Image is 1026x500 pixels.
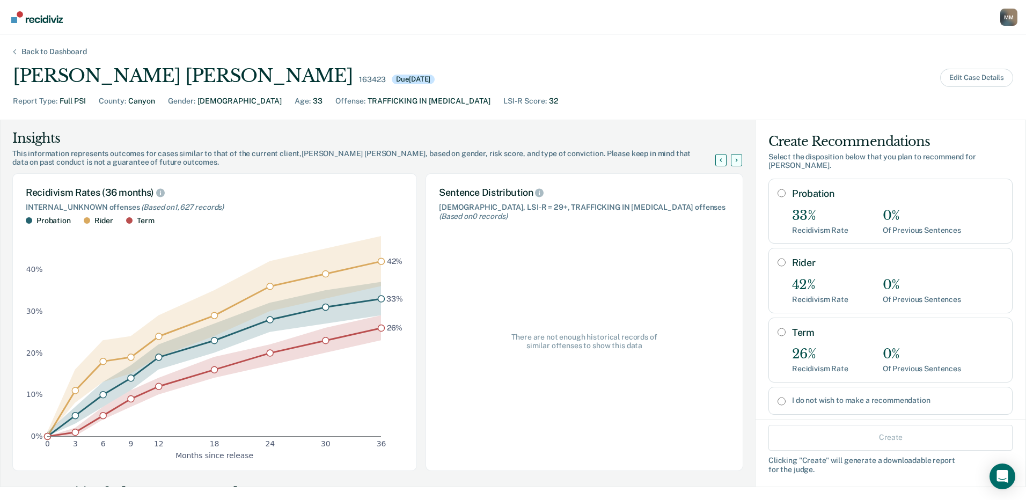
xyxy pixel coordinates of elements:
div: Back to Dashboard [9,47,100,56]
g: x-axis tick label [45,439,386,448]
button: Create [768,424,1013,450]
text: 0 [45,439,50,448]
div: Of Previous Sentences [883,295,961,304]
div: Create Recommendations [768,133,1013,150]
div: Clicking " Create " will generate a downloadable report for the judge. [768,455,1013,474]
label: Term [792,327,1003,339]
div: Gender : [168,95,195,107]
div: Insights [12,130,728,147]
div: 163423 [359,75,385,84]
div: This information represents outcomes for cases similar to that of the current client, [PERSON_NAM... [12,149,728,167]
div: 0% [883,277,961,293]
span: (Based on 0 records ) [439,212,507,220]
div: [DEMOGRAPHIC_DATA] [197,95,282,107]
div: Offense : [335,95,365,107]
div: Select the disposition below that you plan to recommend for [PERSON_NAME] . [768,152,1013,171]
div: 0% [883,347,961,362]
button: Profile dropdown button [1000,9,1017,26]
g: text [386,256,403,332]
text: 6 [101,439,106,448]
text: 33% [386,294,403,303]
label: Rider [792,257,1003,269]
g: x-axis label [175,451,253,459]
div: Sentence Distribution [439,187,730,198]
img: Recidiviz [11,11,63,23]
div: Of Previous Sentences [883,226,961,235]
text: 30% [26,306,43,315]
div: 0% [883,208,961,224]
button: Edit Case Details [940,69,1013,87]
div: 33% [792,208,848,224]
g: y-axis tick label [26,265,43,440]
text: 0% [31,432,43,440]
text: 18 [210,439,219,448]
div: Probation [36,216,71,225]
div: Open Intercom Messenger [990,464,1015,489]
text: 30 [321,439,331,448]
div: Term [137,216,154,225]
div: Recidivism Rates (36 months) [26,187,404,198]
div: [PERSON_NAME] [PERSON_NAME] [13,65,353,87]
div: Rider [94,216,113,225]
div: 33 [313,95,323,107]
div: 26% [792,347,848,362]
text: 36 [377,439,386,448]
g: area [47,236,381,436]
div: Due [DATE] [392,75,435,84]
div: Of Previous Sentences [883,364,961,373]
div: Recidivism Rate [792,295,848,304]
div: Age : [295,95,311,107]
text: 10% [26,390,43,399]
span: There are not enough historical records of similar offenses to show this data [508,333,661,351]
div: Canyon [128,95,155,107]
div: Recidivism Rate [792,226,848,235]
text: 20% [26,348,43,357]
label: Probation [792,188,1003,200]
text: 24 [265,439,275,448]
div: Full PSI [60,95,86,107]
div: M M [1000,9,1017,26]
div: Recidivism Rate [792,364,848,373]
div: 42% [792,277,848,293]
div: LSI-R Score : [503,95,547,107]
text: 42% [387,256,403,265]
div: Report Type : [13,95,57,107]
text: 12 [154,439,164,448]
span: (Based on 1,627 records ) [141,203,224,211]
div: TRAFFICKING IN [MEDICAL_DATA] [368,95,490,107]
text: 26% [387,323,403,332]
text: 9 [129,439,134,448]
label: I do not wish to make a recommendation [792,396,1003,405]
div: INTERNAL_UNKNOWN offenses [26,203,404,212]
text: 40% [26,265,43,274]
text: 3 [73,439,78,448]
div: County : [99,95,126,107]
div: 32 [549,95,558,107]
div: [DEMOGRAPHIC_DATA], LSI-R = 29+, TRAFFICKING IN [MEDICAL_DATA] offenses [439,203,730,221]
text: Months since release [175,451,253,459]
